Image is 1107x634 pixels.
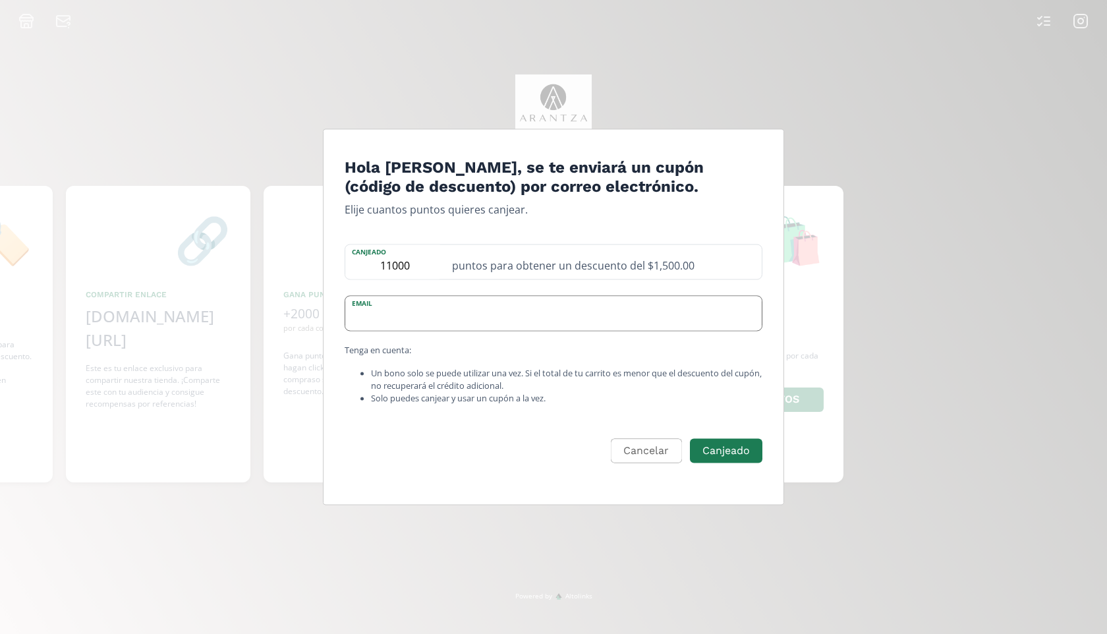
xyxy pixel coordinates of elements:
label: Canjeado [345,245,444,257]
p: Tenga en cuenta: [345,344,762,357]
li: Solo puedes canjear y usar un cupón a la vez. [371,393,762,405]
div: Edit Program [323,129,784,505]
button: Canjeado [690,439,762,463]
h4: Hola [PERSON_NAME], se te enviará un cupón (código de descuento) por correo electrónico. [345,158,762,196]
div: puntos para obtener un descuento del $1,500.00 [444,245,762,279]
label: email [345,296,749,308]
p: Elije cuantos puntos quieres canjear. [345,202,762,217]
li: Un bono solo se puede utilizar una vez. Si el total de tu carrito es menor que el descuento del c... [371,367,762,392]
button: Cancelar [611,439,681,463]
